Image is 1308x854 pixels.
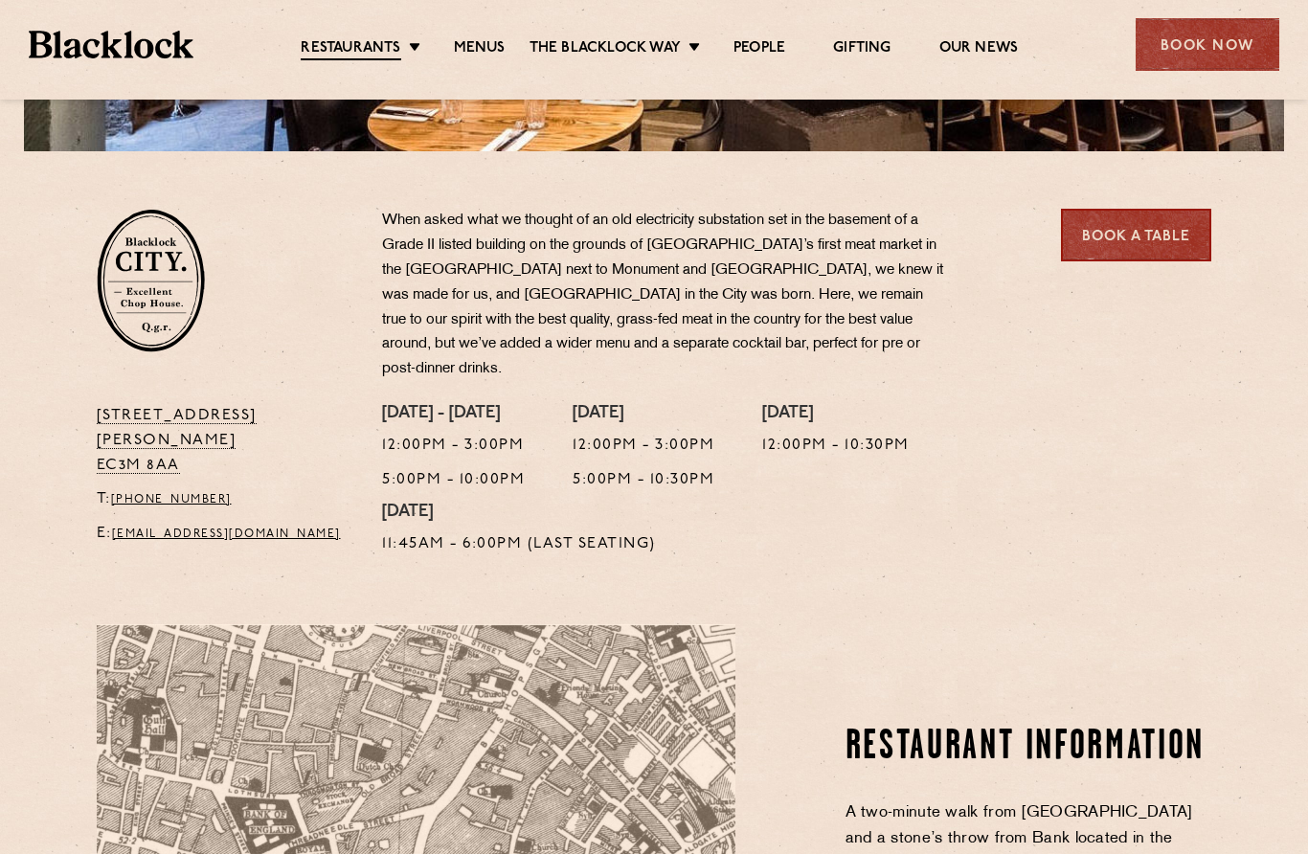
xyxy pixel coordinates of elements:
p: 11:45am - 6:00pm (Last Seating) [382,532,656,557]
p: 5:00pm - 10:30pm [573,468,714,493]
a: The Blacklock Way [530,39,681,58]
a: Restaurants [301,39,400,60]
h4: [DATE] [573,404,714,425]
a: [PHONE_NUMBER] [111,494,232,506]
a: Book a Table [1061,209,1211,261]
p: 5:00pm - 10:00pm [382,468,525,493]
h4: [DATE] [762,404,910,425]
img: BL_Textured_Logo-footer-cropped.svg [29,31,193,58]
p: 12:00pm - 10:30pm [762,434,910,459]
p: T: [97,487,354,512]
p: 12:00pm - 3:00pm [382,434,525,459]
p: E: [97,522,354,547]
img: City-stamp-default.svg [97,209,205,352]
a: [EMAIL_ADDRESS][DOMAIN_NAME] [112,528,341,540]
a: Gifting [833,39,891,58]
h2: Restaurant Information [846,724,1212,772]
a: Menus [454,39,506,58]
h4: [DATE] - [DATE] [382,404,525,425]
a: People [733,39,785,58]
p: 12:00pm - 3:00pm [573,434,714,459]
div: Book Now [1136,18,1279,71]
h4: [DATE] [382,503,656,524]
a: Our News [939,39,1019,58]
p: When asked what we thought of an old electricity substation set in the basement of a Grade II lis... [382,209,947,382]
